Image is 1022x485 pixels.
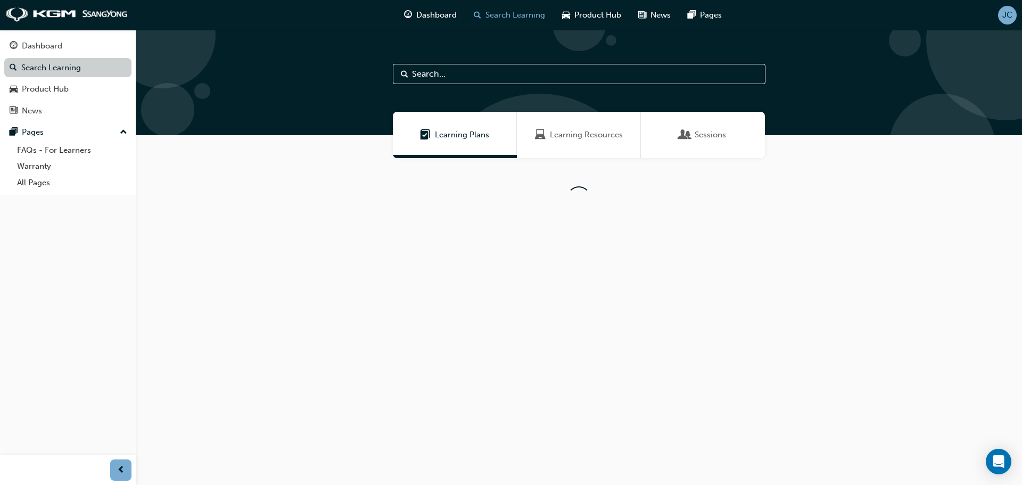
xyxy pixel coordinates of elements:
[474,9,481,22] span: search-icon
[393,112,517,158] a: Learning PlansLearning Plans
[117,464,125,477] span: prev-icon
[485,9,545,21] span: Search Learning
[535,129,546,141] span: Learning Resources
[395,4,465,26] a: guage-iconDashboard
[22,126,44,138] div: Pages
[554,4,630,26] a: car-iconProduct Hub
[393,64,765,84] input: Search...
[10,42,18,51] span: guage-icon
[4,79,131,99] a: Product Hub
[550,129,623,141] span: Learning Resources
[13,142,131,159] a: FAQs - For Learners
[630,4,679,26] a: news-iconNews
[4,36,131,56] a: Dashboard
[404,9,412,22] span: guage-icon
[401,68,408,80] span: Search
[435,129,489,141] span: Learning Plans
[120,126,127,139] span: up-icon
[998,6,1017,24] button: JC
[700,9,722,21] span: Pages
[416,9,457,21] span: Dashboard
[22,40,62,52] div: Dashboard
[695,129,726,141] span: Sessions
[10,63,17,73] span: search-icon
[986,449,1011,474] div: Open Intercom Messenger
[4,122,131,142] button: Pages
[641,112,765,158] a: SessionsSessions
[5,7,128,22] img: kgm
[1002,9,1012,21] span: JC
[10,85,18,94] span: car-icon
[10,106,18,116] span: news-icon
[420,129,431,141] span: Learning Plans
[650,9,671,21] span: News
[22,105,42,117] div: News
[680,129,690,141] span: Sessions
[638,9,646,22] span: news-icon
[13,175,131,191] a: All Pages
[562,9,570,22] span: car-icon
[465,4,554,26] a: search-iconSearch Learning
[4,101,131,121] a: News
[13,158,131,175] a: Warranty
[679,4,730,26] a: pages-iconPages
[4,34,131,122] button: DashboardSearch LearningProduct HubNews
[688,9,696,22] span: pages-icon
[10,128,18,137] span: pages-icon
[22,83,69,95] div: Product Hub
[574,9,621,21] span: Product Hub
[4,58,131,78] a: Search Learning
[517,112,641,158] a: Learning ResourcesLearning Resources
